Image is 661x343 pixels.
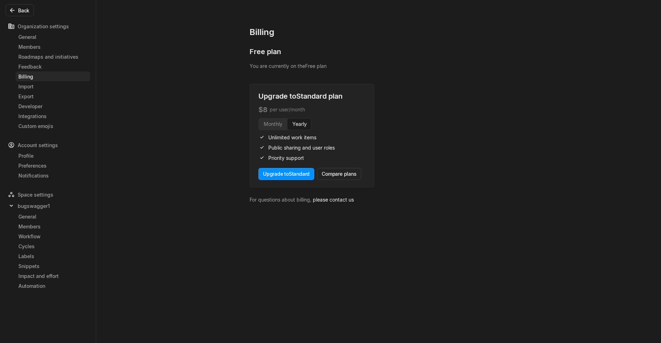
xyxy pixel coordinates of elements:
[16,161,90,170] a: Preferences
[258,118,287,130] button: Monthly
[18,33,87,41] div: General
[258,168,314,180] button: Upgrade toStandard
[258,105,268,115] span: $ 8
[268,154,304,162] span: Priority support
[18,53,87,60] div: Roadmaps and initiatives
[16,91,90,101] a: Export
[268,144,335,151] span: Public sharing and user roles
[16,62,90,71] a: Feedback
[16,81,90,91] a: Import
[16,42,90,52] a: Members
[313,197,354,203] a: please contact us
[250,196,508,209] div: For questions about billing,
[18,63,87,70] div: Feedback
[18,252,87,260] div: Labels
[6,189,90,200] div: Space settings
[268,134,316,141] span: Unlimited work items
[250,27,508,47] div: Billing
[262,120,282,128] span: Monthly
[290,120,307,128] span: Yearly
[258,105,305,115] div: per user/month
[18,202,50,210] span: bugswagger1
[16,261,90,271] a: Snippets
[18,83,87,90] div: Import
[18,223,87,230] div: Members
[18,112,87,120] div: Integrations
[18,233,87,240] div: Workflow
[16,52,90,62] a: Roadmaps and initiatives
[16,121,90,131] a: Custom emojis
[16,211,90,221] a: General
[18,243,87,250] div: Cycles
[16,271,90,281] a: Impact and effort
[18,162,87,169] div: Preferences
[18,213,87,220] div: General
[18,73,87,80] div: Billing
[250,62,508,75] div: You are currently on the Free plan
[287,118,311,130] button: Yearly
[16,101,90,111] a: Developer
[18,43,87,51] div: Members
[16,170,90,180] a: Notifications
[16,231,90,241] a: Workflow
[18,93,87,100] div: Export
[16,111,90,121] a: Integrations
[18,152,87,159] div: Profile
[317,168,361,180] button: Compare plans
[6,4,34,16] button: Back
[16,221,90,231] a: Members
[18,262,87,270] div: Snippets
[250,47,508,62] div: Free plan
[258,91,343,101] div: Upgrade to Standard plan
[18,272,87,280] div: Impact and effort
[16,151,90,161] a: Profile
[6,139,90,151] div: Account settings
[16,251,90,261] a: Labels
[16,281,90,291] a: Automation
[6,21,90,32] div: Organization settings
[18,172,87,179] div: Notifications
[18,282,87,290] div: Automation
[18,122,87,130] div: Custom emojis
[16,71,90,81] a: Billing
[16,241,90,251] a: Cycles
[18,103,87,110] div: Developer
[16,32,90,42] a: General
